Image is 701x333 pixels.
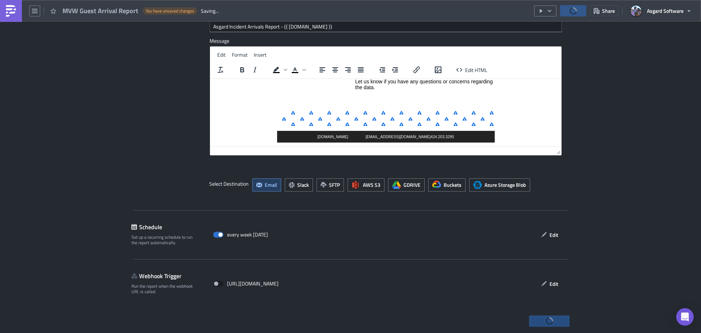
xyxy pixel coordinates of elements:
[388,178,425,192] button: GDRIVE
[316,65,329,75] button: Align left
[389,65,401,75] button: Increase indent
[252,178,281,192] button: Email
[254,51,267,58] span: Insert
[630,5,642,17] img: Avatar
[156,56,221,60] a: [EMAIL_ADDRESS][DOMAIN_NAME]
[236,65,248,75] button: Bold
[329,65,341,75] button: Align center
[549,231,558,239] span: Edit
[107,56,138,60] a: [DOMAIN_NAME]
[647,7,683,15] span: Asgard Software
[537,229,562,241] button: Edit
[62,7,139,15] span: MVW Guest Arrival Report
[201,8,219,14] span: Saving...
[469,178,530,192] button: Azure Storage BlobAzure Storage Blob
[131,270,202,281] div: Webhook Trigger
[213,278,279,289] div: [URL][DOMAIN_NAME]
[297,181,309,189] span: Slack
[5,5,17,17] img: PushMetrics
[428,178,466,192] button: Buckets
[342,65,354,75] button: Align right
[329,181,340,189] span: SFTP
[265,181,277,189] span: Email
[355,65,367,75] button: Justify
[210,38,562,44] label: Message
[317,178,344,192] button: SFTP
[473,181,482,189] span: Azure Storage Blob
[484,181,526,189] span: Azure Storage Blob
[403,181,421,189] span: GDRIVE
[285,178,313,192] button: Slack
[213,229,268,240] div: every week [DATE]
[626,3,696,19] button: Asgard Software
[453,65,490,75] button: Edit HTML
[348,178,384,192] button: AWS S3
[131,283,197,295] div: Run the report when the webhook URL is called.
[410,65,423,75] button: Insert/edit link
[676,308,694,326] div: Open Intercom Messenger
[131,234,197,246] div: Set up a recurring schedule to run the report automatically.
[131,222,202,232] div: Schedule
[549,280,558,288] span: Edit
[232,51,248,58] span: Format
[465,66,487,73] span: Edit HTML
[209,178,249,189] label: Select Destination
[537,278,562,290] button: Edit
[146,8,194,14] span: You have unsaved changes
[363,181,380,189] span: AWS S3
[590,5,618,16] button: Share
[214,65,227,75] button: Clear formatting
[554,147,562,155] div: Resize
[602,7,615,15] span: Share
[444,181,461,189] span: Buckets
[210,79,562,146] iframe: Rich Text Area
[270,65,288,75] div: Background color
[67,52,285,64] td: 424.203.3295
[376,65,388,75] button: Decrease indent
[432,65,444,75] button: Insert/edit image
[249,65,261,75] button: Italic
[217,51,226,58] span: Edit
[289,65,307,75] div: Text color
